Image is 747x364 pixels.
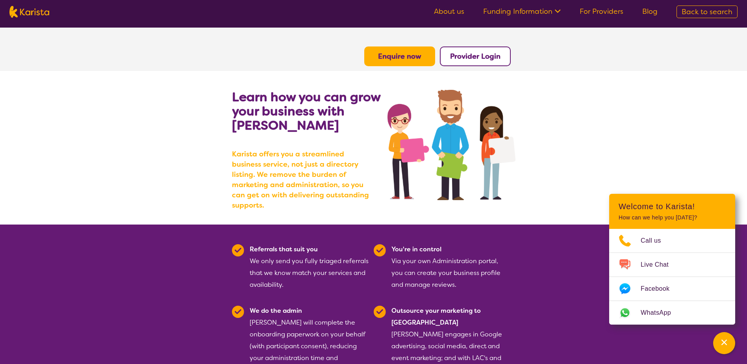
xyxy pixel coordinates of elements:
h2: Welcome to Karista! [619,202,726,211]
ul: Choose channel [609,229,735,325]
b: You're in control [391,245,441,253]
img: Tick [232,244,244,256]
b: Outsource your marketing to [GEOGRAPHIC_DATA] [391,306,481,327]
b: We do the admin [250,306,302,315]
img: Tick [374,306,386,318]
button: Enquire now [364,46,435,66]
span: Back to search [682,7,732,17]
span: WhatsApp [641,307,680,319]
img: Karista logo [9,6,49,18]
img: grow your business with Karista [387,90,515,200]
a: Provider Login [450,52,500,61]
button: Channel Menu [713,332,735,354]
div: We only send you fully triaged referrals that we know match your services and availability. [250,243,369,291]
a: Back to search [677,6,738,18]
div: Via your own Administration portal, you can create your business profile and manage reviews. [391,243,511,291]
a: About us [434,7,464,16]
button: Provider Login [440,46,511,66]
b: Learn how you can grow your business with [PERSON_NAME] [232,89,380,134]
b: Karista offers you a streamlined business service, not just a directory listing. We remove the bu... [232,149,374,210]
span: Facebook [641,283,679,295]
img: Tick [232,306,244,318]
a: Web link opens in a new tab. [609,301,735,325]
a: For Providers [580,7,623,16]
img: Tick [374,244,386,256]
a: Enquire now [378,52,421,61]
div: Channel Menu [609,194,735,325]
a: Blog [642,7,658,16]
span: Call us [641,235,671,247]
span: Live Chat [641,259,678,271]
p: How can we help you [DATE]? [619,214,726,221]
b: Referrals that suit you [250,245,318,253]
a: Funding Information [483,7,561,16]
